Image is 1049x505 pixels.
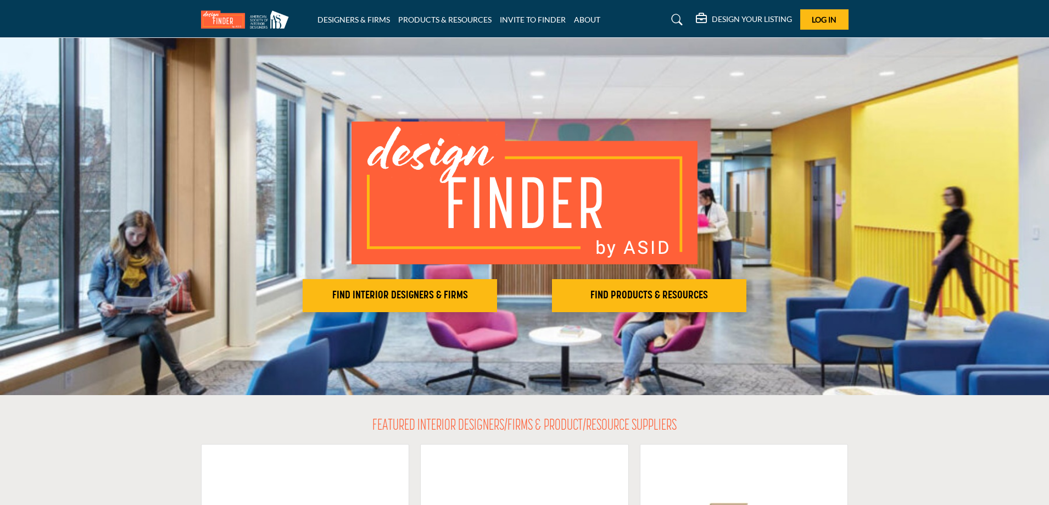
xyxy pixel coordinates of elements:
[696,13,792,26] div: DESIGN YOUR LISTING
[574,15,600,24] a: ABOUT
[398,15,492,24] a: PRODUCTS & RESOURCES
[351,121,698,264] img: image
[317,15,390,24] a: DESIGNERS & FIRMS
[500,15,566,24] a: INVITE TO FINDER
[661,11,690,29] a: Search
[303,279,497,312] button: FIND INTERIOR DESIGNERS & FIRMS
[812,15,836,24] span: Log In
[552,279,746,312] button: FIND PRODUCTS & RESOURCES
[555,289,743,302] h2: FIND PRODUCTS & RESOURCES
[306,289,494,302] h2: FIND INTERIOR DESIGNERS & FIRMS
[712,14,792,24] h5: DESIGN YOUR LISTING
[201,10,294,29] img: Site Logo
[372,417,677,436] h2: FEATURED INTERIOR DESIGNERS/FIRMS & PRODUCT/RESOURCE SUPPLIERS
[800,9,849,30] button: Log In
